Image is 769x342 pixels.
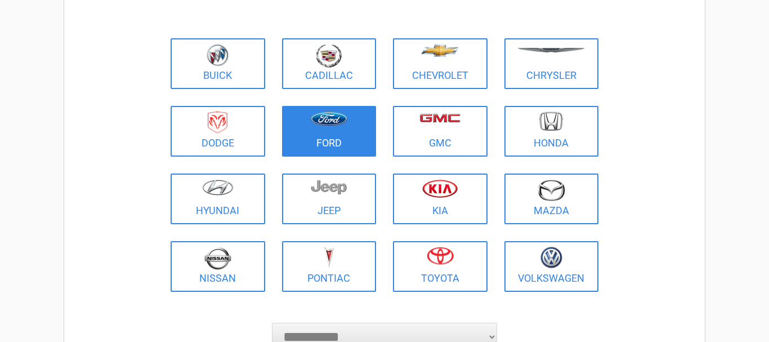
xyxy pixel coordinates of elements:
[171,241,265,292] a: Nissan
[537,179,565,201] img: mazda
[427,247,454,265] img: toyota
[171,174,265,224] a: Hyundai
[316,44,342,68] img: cadillac
[517,48,585,53] img: chrysler
[504,106,599,157] a: Honda
[419,113,460,123] img: gmc
[393,38,488,89] a: Chevrolet
[504,38,599,89] a: Chrysler
[540,247,562,269] img: volkswagen
[282,174,377,224] a: Jeep
[204,247,231,270] img: nissan
[422,179,458,198] img: kia
[311,179,347,195] img: jeep
[208,112,227,134] img: dodge
[282,241,377,292] a: Pontiac
[171,106,265,157] a: Dodge
[393,241,488,292] a: Toyota
[202,179,234,196] img: hyundai
[393,106,488,157] a: GMC
[539,112,563,131] img: honda
[504,241,599,292] a: Volkswagen
[323,247,334,268] img: pontiac
[421,45,459,57] img: chevrolet
[504,174,599,224] a: Mazda
[171,38,265,89] a: Buick
[282,106,377,157] a: Ford
[282,38,377,89] a: Cadillac
[393,174,488,224] a: Kia
[310,112,348,126] img: ford
[207,44,229,66] img: buick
